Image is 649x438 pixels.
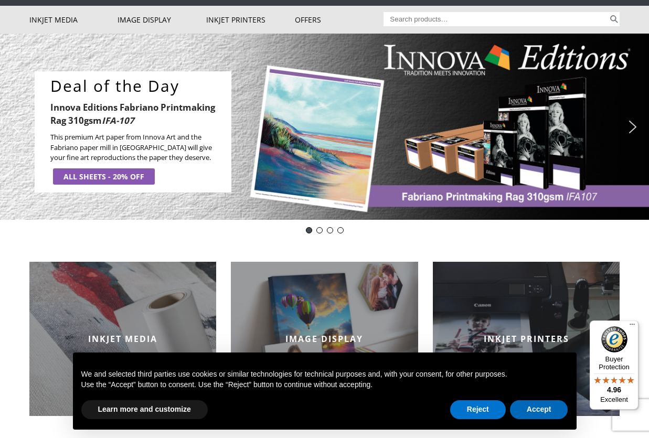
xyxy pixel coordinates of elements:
a: Deal of the Day [50,77,226,95]
p: We and selected third parties use cookies or similar technologies for technical purposes and, wit... [81,369,568,380]
input: Search products… [384,12,608,26]
div: Deal of the Day- Innova Editions IFA107 [306,227,312,233]
img: previous arrow [8,119,25,135]
span: 4.96 [607,386,621,394]
div: ALL SHEETS - 20% OFF [63,171,144,182]
a: ALL SHEETS - 20% OFF [53,168,155,185]
img: next arrow [624,119,641,135]
h2: IMAGE DISPLAY [231,333,418,345]
p: Use the “Accept” button to consent. Use the “Reject” button to continue without accepting. [81,380,568,390]
div: Innova-general [327,227,333,233]
a: Image Display [118,6,206,34]
button: Search [608,12,620,26]
div: Deal of the DayInnova Editions Fabriano Printmaking Rag 310gsmIFA-107 This premium Art paper from... [35,71,231,193]
h2: INKJET MEDIA [29,333,217,345]
div: Innova Editions IFA11 [316,227,323,233]
p: This premium Art paper from Innova Art and the Fabriano paper mill in [GEOGRAPHIC_DATA] will give... [50,132,224,163]
div: Choose slide to display. [304,225,346,236]
button: Trusted Shops TrustmarkBuyer Protection4.96Excellent [590,321,639,410]
b: Innova Editions Fabriano Printmaking Rag 310gsm [50,101,215,126]
p: Excellent [590,396,639,404]
div: Notice [65,344,585,438]
h2: INKJET PRINTERS [433,333,620,345]
button: Reject [450,400,506,419]
a: Inkjet Printers [206,6,295,34]
img: Trusted Shops Trustmark [601,326,627,352]
a: Offers [295,6,384,34]
button: Accept [510,400,568,419]
button: Learn more and customize [81,400,208,419]
i: IFA-107 [102,114,134,126]
button: Menu [626,321,639,333]
a: Inkjet Media [29,6,118,34]
div: pinch book [337,227,344,233]
p: Buyer Protection [590,355,639,371]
